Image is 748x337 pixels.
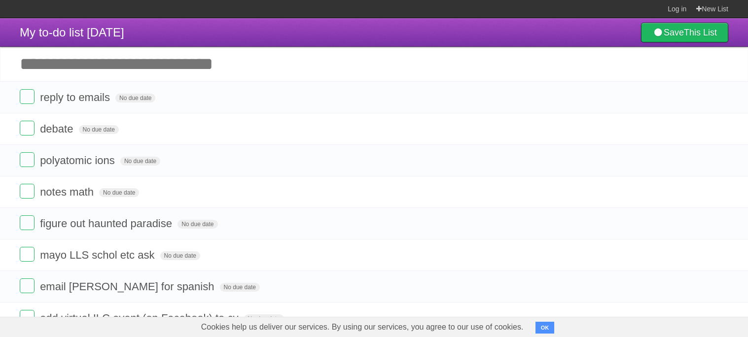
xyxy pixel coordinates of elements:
[20,152,35,167] label: Done
[20,247,35,262] label: Done
[40,91,112,103] span: reply to emails
[641,23,728,42] a: SaveThis List
[20,89,35,104] label: Done
[79,125,119,134] span: No due date
[20,215,35,230] label: Done
[20,184,35,199] label: Done
[40,154,117,167] span: polyatomic ions
[535,322,555,334] button: OK
[120,157,160,166] span: No due date
[20,278,35,293] label: Done
[20,310,35,325] label: Done
[40,249,157,261] span: mayo LLS schol etc ask
[40,217,175,230] span: figure out haunted paradise
[115,94,155,102] span: No due date
[40,312,241,324] span: add virtual ILC event (on Facebook) to cv
[20,121,35,135] label: Done
[40,280,216,293] span: email [PERSON_NAME] for spanish
[178,220,217,229] span: No due date
[244,314,284,323] span: No due date
[220,283,260,292] span: No due date
[20,26,124,39] span: My to-do list [DATE]
[191,317,534,337] span: Cookies help us deliver our services. By using our services, you agree to our use of cookies.
[684,28,717,37] b: This List
[99,188,139,197] span: No due date
[160,251,200,260] span: No due date
[40,123,75,135] span: debate
[40,186,96,198] span: notes math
